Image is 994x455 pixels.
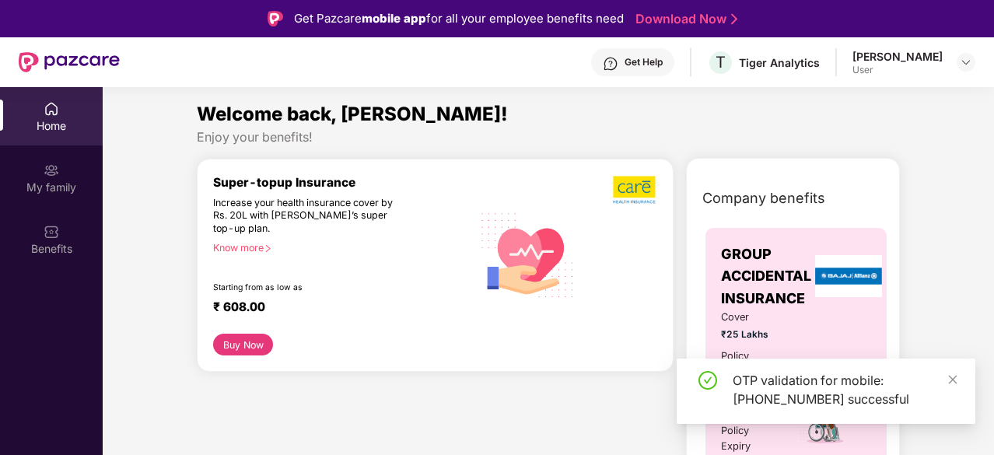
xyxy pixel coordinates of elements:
div: Enjoy your benefits! [197,129,900,145]
div: User [852,64,943,76]
div: ₹ 608.00 [213,299,457,318]
span: T [716,53,726,72]
img: Stroke [731,11,737,27]
span: GROUP ACCIDENTAL INSURANCE [721,243,811,310]
div: Know more [213,242,463,253]
img: svg+xml;base64,PHN2ZyB3aWR0aD0iMjAiIGhlaWdodD0iMjAiIHZpZXdCb3g9IjAgMCAyMCAyMCIgZmlsbD0ibm9uZSIgeG... [44,163,59,178]
img: svg+xml;base64,PHN2ZyBpZD0iSG9tZSIgeG1sbnM9Imh0dHA6Ly93d3cudzMub3JnLzIwMDAvc3ZnIiB3aWR0aD0iMjAiIG... [44,101,59,117]
span: check-circle [698,371,717,390]
img: New Pazcare Logo [19,52,120,72]
span: Welcome back, [PERSON_NAME]! [197,103,508,125]
strong: mobile app [362,11,426,26]
div: Policy issued [721,348,778,380]
span: close [947,374,958,385]
div: Starting from as low as [213,282,406,293]
div: Increase your health insurance cover by Rs. 20L with [PERSON_NAME]’s super top-up plan. [213,197,405,236]
div: Get Pazcare for all your employee benefits need [294,9,624,28]
div: Get Help [625,56,663,68]
img: b5dec4f62d2307b9de63beb79f102df3.png [613,175,657,205]
span: right [264,244,272,253]
a: Download Now [635,11,733,27]
span: Cover [721,310,778,325]
div: OTP validation for mobile: [PHONE_NUMBER] successful [733,371,957,408]
div: [PERSON_NAME] [852,49,943,64]
div: Tiger Analytics [739,55,820,70]
img: svg+xml;base64,PHN2ZyB4bWxucz0iaHR0cDovL3d3dy53My5vcmcvMjAwMC9zdmciIHhtbG5zOnhsaW5rPSJodHRwOi8vd3... [472,198,583,310]
img: svg+xml;base64,PHN2ZyBpZD0iSGVscC0zMngzMiIgeG1sbnM9Imh0dHA6Ly93d3cudzMub3JnLzIwMDAvc3ZnIiB3aWR0aD... [603,56,618,72]
img: Logo [268,11,283,26]
div: Policy Expiry [721,423,778,454]
span: ₹25 Lakhs [721,327,778,342]
img: insurerLogo [815,255,882,297]
img: svg+xml;base64,PHN2ZyBpZD0iQmVuZWZpdHMiIHhtbG5zPSJodHRwOi8vd3d3LnczLm9yZy8yMDAwL3N2ZyIgd2lkdGg9Ij... [44,224,59,240]
img: svg+xml;base64,PHN2ZyBpZD0iRHJvcGRvd24tMzJ4MzIiIHhtbG5zPSJodHRwOi8vd3d3LnczLm9yZy8yMDAwL3N2ZyIgd2... [960,56,972,68]
span: Company benefits [702,187,825,209]
div: Super-topup Insurance [213,175,472,190]
button: Buy Now [213,334,273,355]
